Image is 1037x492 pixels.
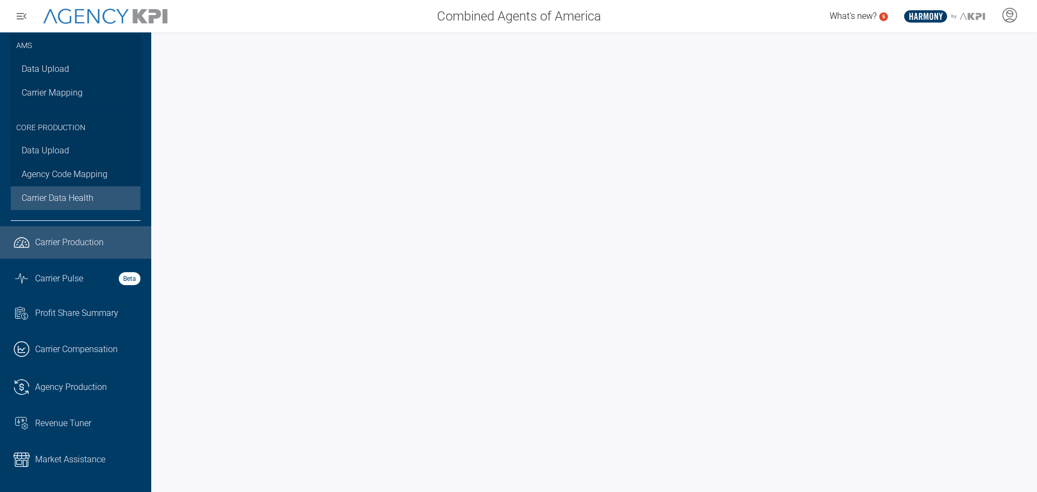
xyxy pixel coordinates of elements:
h3: AMS [16,35,135,57]
span: Carrier Production [35,236,104,249]
span: Carrier Pulse [35,272,83,285]
span: Revenue Tuner [35,417,91,430]
strong: Beta [119,272,140,285]
span: Agency Production [35,381,107,394]
h3: Core Production [16,110,135,139]
span: Combined Agents of America [437,6,601,26]
span: Profit Share Summary [35,307,118,320]
span: Carrier Data Health [22,192,93,205]
a: Carrier Data Health [11,186,140,210]
a: Data Upload [11,139,140,163]
text: 5 [882,14,885,19]
img: AgencyKPI [43,9,167,24]
span: Market Assistance [35,453,105,466]
a: Agency Code Mapping [11,163,140,186]
span: What's new? [830,11,877,21]
a: Carrier Mapping [11,81,140,105]
a: Data Upload [11,57,140,81]
a: 5 [879,12,888,21]
span: Carrier Compensation [35,343,118,356]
